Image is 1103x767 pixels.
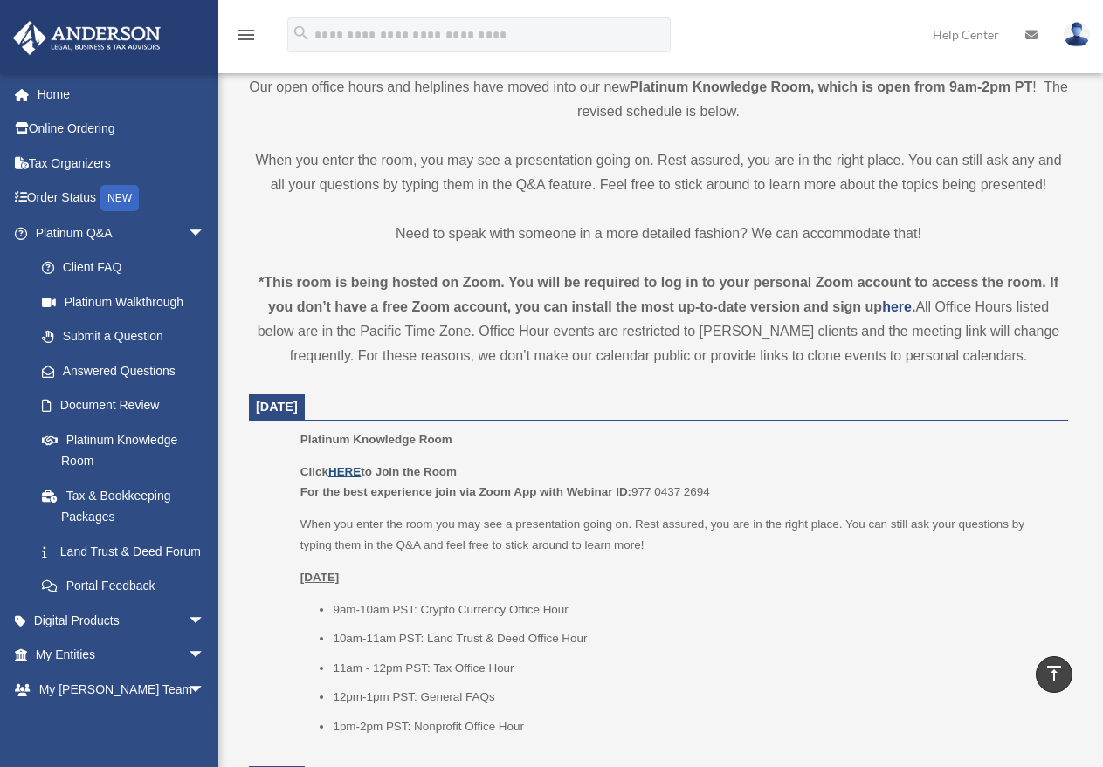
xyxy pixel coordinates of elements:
[249,271,1068,368] div: All Office Hours listed below are in the Pacific Time Zone. Office Hour events are restricted to ...
[12,638,231,673] a: My Entitiesarrow_drop_down
[300,571,340,584] u: [DATE]
[328,465,361,478] a: HERE
[1064,22,1090,47] img: User Pic
[630,79,1032,94] strong: Platinum Knowledge Room, which is open from 9am-2pm PT
[188,638,223,674] span: arrow_drop_down
[100,185,139,211] div: NEW
[188,672,223,708] span: arrow_drop_down
[249,222,1068,246] p: Need to speak with someone in a more detailed fashion? We can accommodate that!
[12,672,231,707] a: My [PERSON_NAME] Teamarrow_drop_down
[24,353,231,388] a: Answered Questions
[24,422,223,478] a: Platinum Knowledge Room
[300,465,457,478] b: Click to Join the Room
[24,569,231,604] a: Portal Feedback
[12,216,231,250] a: Platinum Q&Aarrow_drop_down
[300,485,631,498] b: For the best experience join via Zoom App with Webinar ID:
[12,112,231,147] a: Online Ordering
[1044,663,1065,684] i: vertical_align_top
[256,400,298,414] span: [DATE]
[24,250,231,285] a: Client FAQ
[236,31,257,45] a: menu
[24,319,231,354] a: Submit a Question
[249,75,1068,124] p: Our open office hours and helplines have moved into our new ! The revised schedule is below.
[12,707,231,742] a: My Documentsarrow_drop_down
[236,24,257,45] i: menu
[12,181,231,216] a: Order StatusNEW
[188,603,223,639] span: arrow_drop_down
[300,433,452,446] span: Platinum Knowledge Room
[12,146,231,181] a: Tax Organizers
[300,462,1056,503] p: 977 0437 2694
[912,299,915,314] strong: .
[188,707,223,743] span: arrow_drop_down
[24,534,231,569] a: Land Trust & Deed Forum
[259,275,1058,314] strong: *This room is being hosted on Zoom. You will be required to log in to your personal Zoom account ...
[24,478,231,534] a: Tax & Bookkeeping Packages
[24,284,231,319] a: Platinum Walkthrough
[333,628,1056,649] li: 10am-11am PST: Land Trust & Deed Office Hour
[300,514,1056,555] p: When you enter the room you may see a presentation going on. Rest assured, you are in the right p...
[882,299,912,314] a: here
[188,216,223,251] span: arrow_drop_down
[249,148,1068,197] p: When you enter the room, you may see a presentation going on. Rest assured, you are in the right ...
[333,658,1056,679] li: 11am - 12pm PST: Tax Office Hour
[333,599,1056,620] li: 9am-10am PST: Crypto Currency Office Hour
[292,24,311,43] i: search
[8,21,166,55] img: Anderson Advisors Platinum Portal
[12,77,231,112] a: Home
[333,716,1056,737] li: 1pm-2pm PST: Nonprofit Office Hour
[12,603,231,638] a: Digital Productsarrow_drop_down
[1036,656,1072,693] a: vertical_align_top
[333,687,1056,708] li: 12pm-1pm PST: General FAQs
[24,388,231,423] a: Document Review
